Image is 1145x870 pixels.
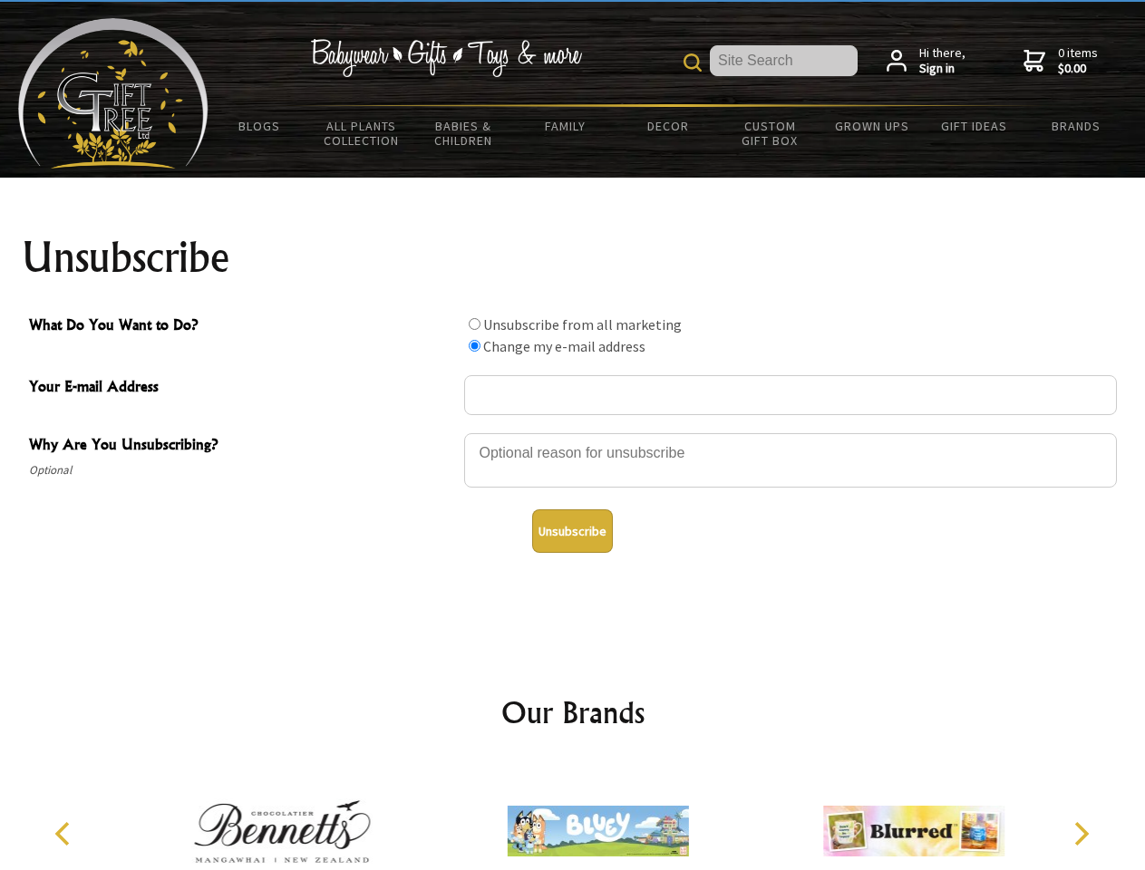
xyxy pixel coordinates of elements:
span: What Do You Want to Do? [29,314,455,340]
input: What Do You Want to Do? [469,340,480,352]
span: Your E-mail Address [29,375,455,401]
a: 0 items$0.00 [1024,45,1098,77]
span: Hi there, [919,45,965,77]
a: Family [515,107,617,145]
a: BLOGS [209,107,311,145]
button: Next [1061,814,1101,854]
input: What Do You Want to Do? [469,318,480,330]
img: Babyware - Gifts - Toys and more... [18,18,209,169]
a: Hi there,Sign in [887,45,965,77]
input: Site Search [710,45,858,76]
h1: Unsubscribe [22,236,1124,279]
a: Gift Ideas [923,107,1025,145]
a: Grown Ups [820,107,923,145]
a: Custom Gift Box [719,107,821,159]
a: Babies & Children [412,107,515,159]
span: 0 items [1058,44,1098,77]
strong: $0.00 [1058,61,1098,77]
strong: Sign in [919,61,965,77]
a: Decor [616,107,719,145]
span: Optional [29,459,455,481]
span: Why Are You Unsubscribing? [29,433,455,459]
h2: Our Brands [36,691,1110,734]
textarea: Why Are You Unsubscribing? [464,433,1117,488]
label: Unsubscribe from all marketing [483,315,682,333]
a: Brands [1025,107,1128,145]
input: Your E-mail Address [464,375,1117,415]
img: Babywear - Gifts - Toys & more [310,39,582,77]
button: Previous [45,814,85,854]
img: product search [684,53,702,72]
label: Change my e-mail address [483,337,645,355]
a: All Plants Collection [311,107,413,159]
button: Unsubscribe [532,509,613,553]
